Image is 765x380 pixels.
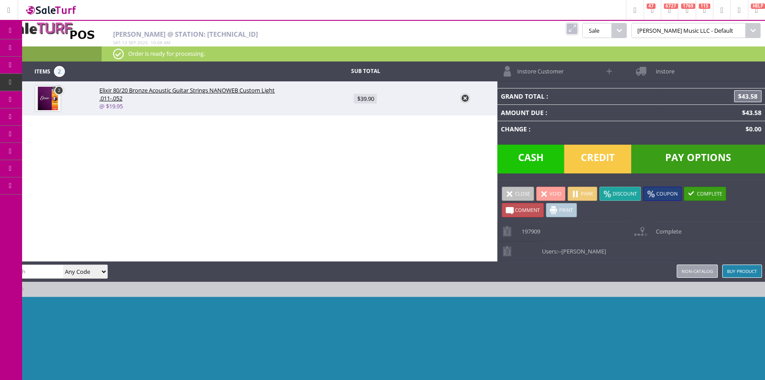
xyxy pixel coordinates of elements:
[568,187,597,201] a: Park
[113,39,121,46] span: Sat
[560,247,606,255] span: -[PERSON_NAME]
[497,121,657,137] td: Change :
[515,207,540,213] span: Comment
[722,265,762,278] a: Buy Product
[738,108,761,117] span: $43.58
[643,187,682,201] a: Coupon
[651,222,681,235] span: Complete
[538,242,606,255] span: Users:
[164,39,170,46] span: am
[354,94,377,104] span: $39.90
[513,61,564,75] span: Instore Customer
[631,23,746,38] span: [PERSON_NAME] Music LLC - Default
[558,247,560,255] span: -
[497,145,564,173] span: Cash
[751,4,765,9] span: HELP
[157,39,163,46] span: 08
[599,187,641,201] a: Discount
[113,31,496,38] h2: [PERSON_NAME] @ Station: [TECHNICAL_ID]
[564,145,631,173] span: Credit
[684,187,726,201] a: Complete
[647,4,655,9] span: 47
[742,125,761,133] span: $0.00
[122,39,127,46] span: 13
[582,23,611,38] span: Sale
[54,66,65,77] span: 2
[664,4,678,9] span: 6727
[113,49,754,58] p: Order is ready for processing.
[298,66,432,77] td: Sub Total
[699,4,710,9] span: 115
[151,39,156,46] span: 10
[34,66,50,76] span: Items
[502,187,534,201] a: Close
[497,104,657,121] td: Amount Due :
[677,265,718,278] a: Non-catalog
[734,90,761,102] span: $43.58
[129,39,136,46] span: Sep
[4,265,63,278] input: Search
[99,102,123,110] a: @ $19.95
[651,61,674,75] span: instore
[99,86,275,102] span: Elixir 80/20 Bronze Acoustic Guitar Strings NANOWEB Custom Light .011-.052
[137,39,148,46] span: 2025
[517,222,540,235] span: 197909
[113,39,170,46] span: , :
[54,86,64,95] a: 2
[681,4,695,9] span: 1769
[536,187,565,201] a: Void
[546,203,577,217] a: Print
[25,4,78,16] img: SaleTurf
[497,88,657,104] td: Grand Total :
[631,145,765,173] span: Pay Options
